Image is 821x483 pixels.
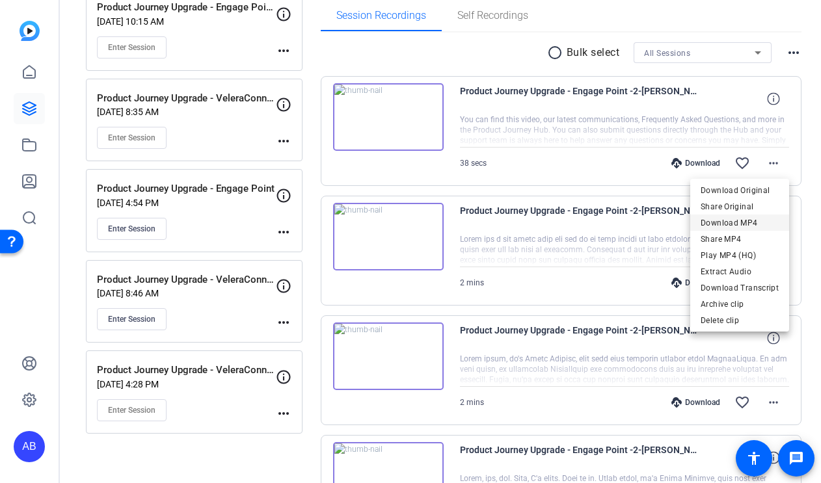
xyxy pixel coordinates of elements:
span: Play MP4 (HQ) [701,248,779,263]
span: Extract Audio [701,264,779,280]
span: Download Transcript [701,280,779,296]
span: Delete clip [701,313,779,328]
span: Archive clip [701,296,779,312]
span: Share MP4 [701,231,779,247]
span: Download MP4 [701,215,779,231]
span: Share Original [701,199,779,215]
span: Download Original [701,183,779,198]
